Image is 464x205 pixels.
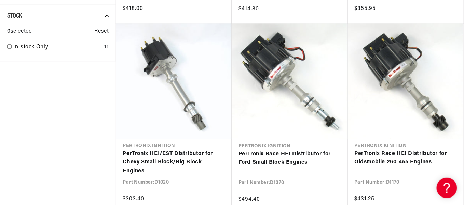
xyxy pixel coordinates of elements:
[7,27,32,36] span: 0 selected
[238,150,341,167] a: PerTronix Race HEI Distributor for Ford Small Block Engines
[13,43,101,52] a: In-stock Only
[104,43,109,52] div: 11
[95,27,109,36] span: Reset
[355,149,457,167] a: PerTronix Race HEI Distributor for Oldsmobile 260-455 Engines
[123,149,225,176] a: PerTronix HEI/EST Distributor for Chevy Small Block/Big Block Engines
[7,13,22,19] span: Stock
